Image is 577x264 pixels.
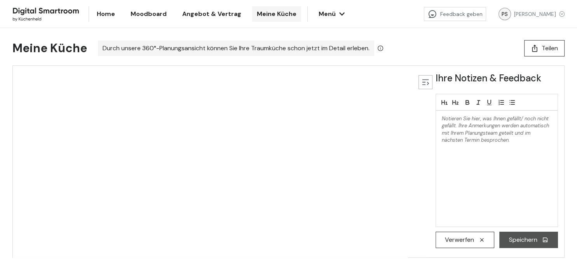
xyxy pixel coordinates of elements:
[131,9,167,19] span: Moodboard
[499,232,558,248] button: Speichern
[436,232,494,248] button: Verwerfen
[509,235,537,245] span: Speichern
[12,5,79,23] img: Kuechenheld logo
[257,9,296,19] span: Meine Küche
[445,235,474,245] span: Verwerfen
[182,9,241,19] span: Angebot & Vertrag
[178,6,246,22] a: Angebot & Vertrag
[12,41,92,55] h2: Meine Küche
[492,6,571,22] button: PS[PERSON_NAME]
[314,6,348,22] button: Menü
[524,40,565,56] button: Teilen
[126,6,171,22] a: Moodboard
[514,10,565,18] div: [PERSON_NAME]
[13,66,426,257] iframe: 3d Panorama ansicht
[440,10,483,18] span: Feedback geben
[542,44,558,53] span: Teilen
[499,8,511,20] div: PS
[97,9,115,19] span: Home
[436,72,541,84] h3: Ihre Notizen & Feedback
[252,6,301,22] a: Meine Küche
[98,40,374,56] div: Durch unsere 360°-Planungsansicht können Sie Ihre Traumküche schon jetzt im Detail erleben.
[92,6,120,22] a: Home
